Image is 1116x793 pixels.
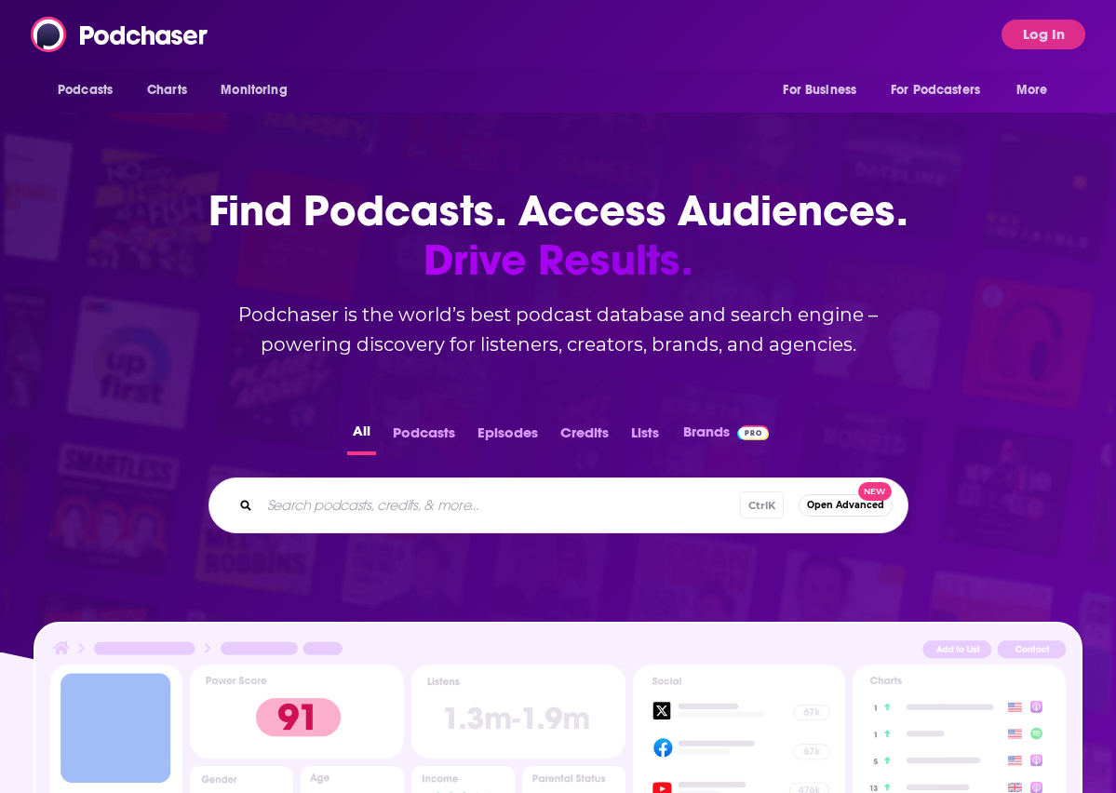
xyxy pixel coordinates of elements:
[190,665,404,759] img: Podcast Insights Power score
[186,300,931,359] h2: Podchaser is the world’s best podcast database and search engine – powering discovery for listene...
[683,419,770,455] a: BrandsPodchaser Pro
[879,73,1007,108] button: open menu
[1016,77,1048,103] span: More
[221,77,287,103] span: Monitoring
[411,665,625,759] img: Podcast Insights Listens
[737,425,770,440] img: Podchaser Pro
[1003,73,1071,108] button: open menu
[147,77,187,103] span: Charts
[50,638,1066,665] img: Podcast Insights Header
[891,77,980,103] span: For Podcasters
[186,235,931,285] span: Drive Results.
[208,477,908,533] div: Search podcasts, credits, & more...
[472,419,544,455] button: Episodes
[783,77,856,103] span: For Business
[58,77,113,103] span: Podcasts
[260,491,740,520] input: Search podcasts, credits, & more...
[208,73,311,108] button: open menu
[45,73,137,108] button: open menu
[799,494,893,517] button: Open AdvancedNew
[186,186,931,285] h1: Find Podcasts. Access Audiences.
[770,73,880,108] button: open menu
[555,419,614,455] button: Credits
[347,419,376,455] button: All
[858,482,892,502] span: New
[135,73,198,108] a: Charts
[740,491,784,518] span: Ctrl K
[387,419,461,455] button: Podcasts
[1002,20,1085,49] button: Log In
[807,500,884,510] span: Open Advanced
[31,17,209,52] img: Podchaser - Follow, Share and Rate Podcasts
[625,419,665,455] button: Lists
